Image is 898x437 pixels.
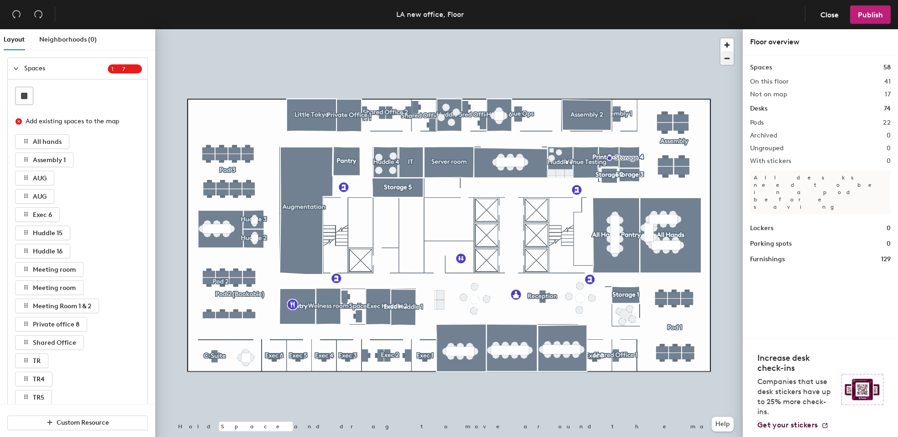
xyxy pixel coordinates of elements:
[7,5,26,24] button: Undo (⌘ + Z)
[757,377,836,417] p: Companies that use desk stickers have up to 25% more check-ins.
[887,158,891,165] h2: 0
[108,64,142,74] sup: 17
[26,116,134,126] div: Add existing spaces to the map
[15,153,74,167] button: Assembly 1
[750,223,773,233] h1: Lockers
[24,58,108,79] span: Spaces
[757,421,818,429] span: Get your stickers
[881,254,891,264] h1: 129
[33,211,52,219] span: Exec 6
[757,421,829,430] a: Get your stickers
[4,36,25,43] span: Layout
[15,353,48,368] button: TR
[883,119,891,126] h2: 22
[57,419,109,426] span: Custom Resource
[750,254,785,264] h1: Furnishings
[33,156,66,164] span: Assembly 1
[39,36,97,43] span: Neighborhoods (0)
[7,416,148,430] button: Custom Resource
[750,170,891,214] p: All desks need to be in a pod before saving
[15,280,84,295] button: Meeting room
[750,104,767,114] h1: Desks
[122,66,138,72] span: 7
[884,104,891,114] h1: 74
[33,357,41,365] span: TR
[33,375,45,383] span: TR4
[884,78,891,85] h2: 41
[750,158,792,165] h2: With stickers
[887,223,891,233] h1: 0
[33,284,76,292] span: Meeting room
[15,299,99,313] button: Meeting Room 1 & 2
[396,9,464,20] div: LA new office, Floor
[887,239,891,249] h1: 0
[750,239,792,249] h1: Parking spots
[750,91,787,98] h2: Not on map
[850,5,891,24] button: Publish
[29,5,47,24] button: Redo (⌘ + ⇧ + Z)
[33,339,76,347] span: Shared Office
[33,229,63,237] span: Huddle 15
[750,145,784,152] h2: Ungrouped
[33,193,47,200] span: AUG
[750,78,789,85] h2: On this floor
[750,119,764,126] h2: Pods
[15,390,52,405] button: TR5
[33,321,79,328] span: Private office 8
[15,372,53,386] button: TR4
[858,11,883,19] span: Publish
[15,262,84,277] button: Meeting room
[750,132,777,139] h2: Archived
[15,335,84,350] button: Shared Office
[15,134,69,149] button: All hands
[15,244,70,258] button: Huddle 16
[15,226,70,240] button: Huddle 15
[887,145,891,152] h2: 0
[33,266,76,274] span: Meeting room
[33,138,62,146] span: All hands
[757,353,836,373] h4: Increase desk check-ins
[820,11,839,19] span: Close
[111,66,122,72] span: 1
[33,247,63,255] span: Huddle 16
[887,132,891,139] h2: 0
[33,174,47,182] span: AUG
[15,207,60,222] button: Exec 6
[33,302,91,310] span: Meeting Room 1 & 2
[15,317,87,332] button: Private office 8
[33,394,44,401] span: TR5
[15,189,54,204] button: AUG
[885,91,891,98] h2: 17
[712,417,734,432] button: Help
[15,171,54,185] button: AUG
[813,5,846,24] button: Close
[16,118,22,125] span: close-circle
[883,63,891,73] h1: 58
[13,66,19,71] span: expanded
[841,374,883,405] img: Sticker logo
[750,37,891,47] div: Floor overview
[750,63,772,73] h1: Spaces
